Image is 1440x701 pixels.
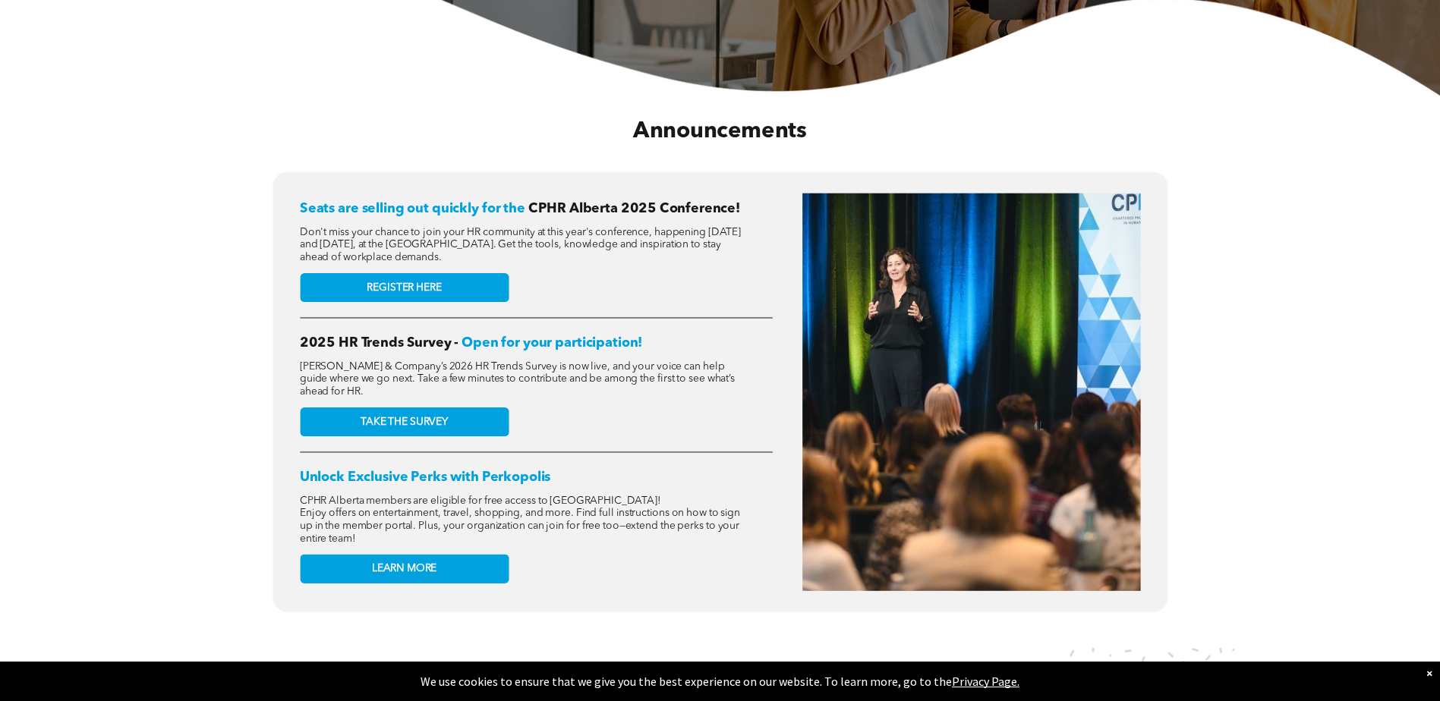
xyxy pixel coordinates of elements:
[300,336,458,350] span: 2025 HR Trends Survey -
[372,562,437,575] span: LEARN MORE
[300,361,735,397] span: [PERSON_NAME] & Company’s 2026 HR Trends Survey is now live, and your voice can help guide where ...
[300,407,509,436] a: TAKE THE SURVEY
[361,415,448,428] span: TAKE THE SURVEY
[528,202,740,215] span: CPHR Alberta 2025 Conference!
[300,470,550,484] span: Unlock Exclusive Perks with Perkopolis
[300,227,741,262] span: Don't miss your chance to join your HR community at this year's conference, happening [DATE] and ...
[300,202,525,215] span: Seats are selling out quickly for the
[300,508,740,543] span: Enjoy offers on entertainment, travel, shopping, and more. Find full instructions on how to sign ...
[300,273,509,302] a: REGISTER HERE
[300,554,509,583] a: LEARN MORE
[300,495,661,506] span: CPHR Alberta members are eligible for free access to [GEOGRAPHIC_DATA]!
[633,120,806,142] span: Announcements
[952,674,1019,689] a: Privacy Page.
[367,281,441,294] span: REGISTER HERE
[1426,665,1432,681] div: Dismiss notification
[462,336,642,350] span: Open for your participation!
